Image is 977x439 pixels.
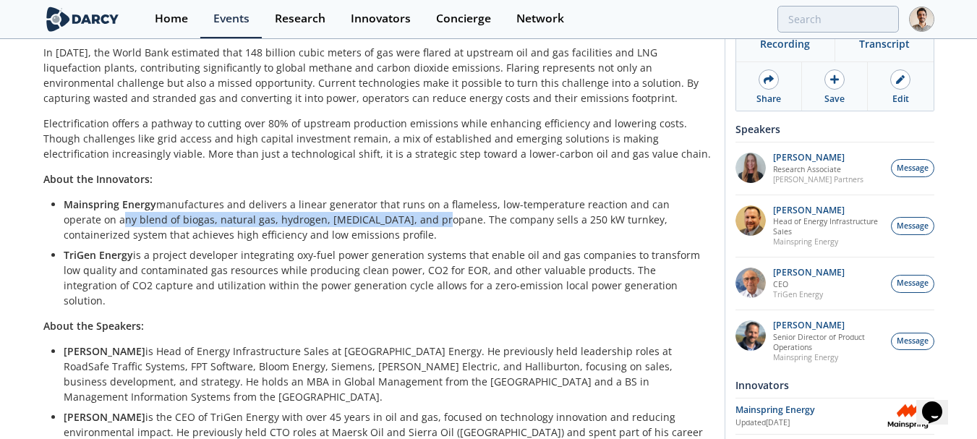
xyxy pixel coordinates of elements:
p: is Head of Energy Infrastructure Sales at [GEOGRAPHIC_DATA] Energy. He previously held leadership... [64,344,704,404]
p: Head of Energy Infrastructure Sales [773,216,883,236]
p: Mainspring Energy [773,236,883,247]
p: CEO [773,279,845,289]
strong: [PERSON_NAME] [64,410,145,424]
div: Edit [892,93,909,106]
a: Mainspring Energy Updated[DATE] Mainspring Energy [735,404,934,429]
p: Mainspring Energy [773,352,883,362]
img: Profile [909,7,934,32]
p: In [DATE], the World Bank estimated that 148 billion cubic meters of gas were flared at upstream ... [43,45,714,106]
p: Research Associate [773,164,863,174]
strong: About the Innovators: [43,172,153,186]
strong: Mainspring Energy [64,197,156,211]
span: Message [897,336,929,347]
div: Recording [760,36,810,51]
div: Updated [DATE] [735,417,882,429]
p: [PERSON_NAME] [773,320,883,331]
a: Edit [868,62,933,111]
p: [PERSON_NAME] [773,205,883,216]
div: Network [516,13,564,25]
strong: About the Speakers: [43,319,144,333]
button: Message [891,217,934,235]
div: Events [213,13,249,25]
img: 1e06ca1f-8078-4f37-88bf-70cc52a6e7bd [735,153,766,183]
button: Message [891,333,934,351]
p: manufactures and delivers a linear generator that runs on a flameless, low-temperature reaction a... [64,197,704,242]
div: Transcript [859,36,910,51]
span: Message [897,163,929,174]
p: [PERSON_NAME] [773,153,863,163]
div: Home [155,13,188,25]
div: Speakers [735,116,934,142]
div: Save [824,93,845,106]
div: Share [756,93,781,106]
p: [PERSON_NAME] [773,268,845,278]
p: [PERSON_NAME] Partners [773,174,863,184]
img: Mainspring Energy [882,404,934,429]
button: Message [891,159,934,177]
div: Concierge [436,13,491,25]
div: Innovators [735,372,934,398]
p: Senior Director of Product Operations [773,332,883,352]
strong: TriGen Energy [64,248,133,262]
img: 53c3c6ec-9964-4060-98a7-02db8da79012 [735,205,766,236]
iframe: chat widget [916,381,963,425]
button: Message [891,275,934,293]
strong: [PERSON_NAME] [64,344,145,358]
img: logo-wide.svg [43,7,122,32]
p: is a project developer integrating oxy-fuel power generation systems that enable oil and gas comp... [64,247,704,308]
p: Electrification offers a pathway to cutting over 80% of upstream production emissions while enhan... [43,116,714,161]
span: Message [897,221,929,232]
div: Mainspring Energy [735,404,882,417]
div: Research [275,13,325,25]
span: Message [897,278,929,289]
img: a70e6cad-2a70-440c-8ab0-79ed5e662ab4 [735,268,766,298]
img: f4bc15f0-11c5-4a7e-95f6-cdcaeb2dd3ef [735,320,766,351]
input: Advanced Search [777,6,899,33]
p: TriGen Energy [773,289,845,299]
div: Innovators [351,13,411,25]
